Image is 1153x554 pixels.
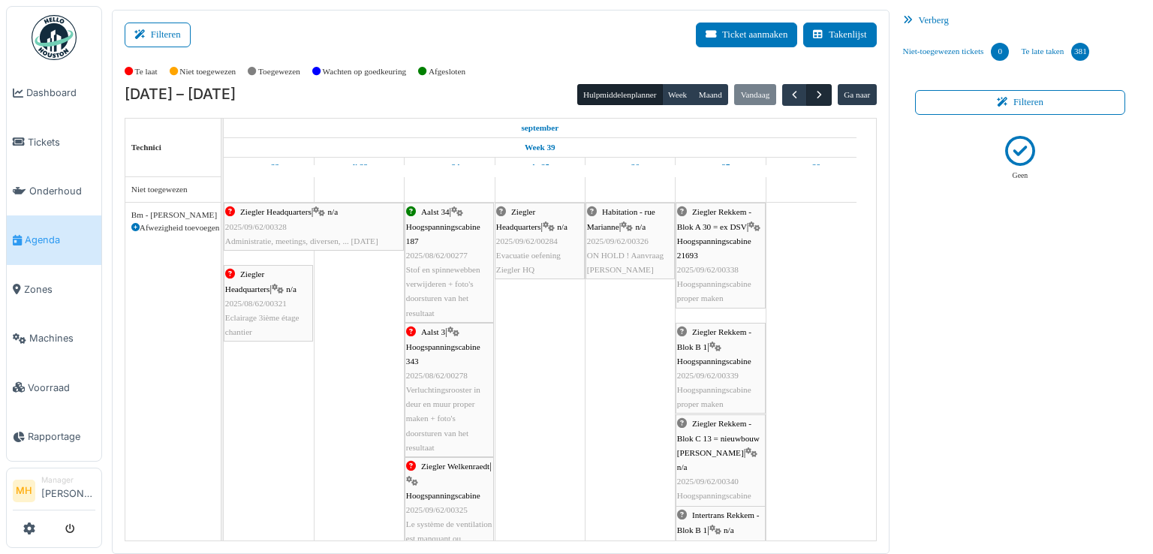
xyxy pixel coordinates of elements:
div: Afwezigheid toevoegen [131,221,215,234]
button: Week [662,84,694,105]
span: 2025/08/62/00312 [677,540,739,549]
button: Maand [692,84,728,105]
a: 28 september 2025 [799,158,825,176]
div: | [587,205,673,277]
span: Ziegler Rekkem - Blok A 30 = ex DSV [677,207,751,230]
span: 2025/08/62/00278 [406,371,468,380]
div: Niet toegewezen [131,183,215,196]
span: Agenda [25,233,95,247]
span: 2025/08/62/00277 [406,251,468,260]
div: Bm - [PERSON_NAME] [131,209,215,221]
button: Vandaag [734,84,775,105]
div: | [677,417,764,517]
div: | [496,205,583,277]
a: 24 september 2025 [435,158,464,176]
label: Niet toegewezen [179,65,236,78]
a: Week 39 [521,138,559,157]
span: Ziegler Rekkem - Blok B 1 [677,327,751,351]
a: 22 september 2025 [517,119,562,137]
span: n/a [557,222,567,231]
span: ON HOLD ! Aanvraag [PERSON_NAME] [587,251,664,274]
span: Zones [24,282,95,297]
div: | [677,325,764,411]
span: Ziegler Headquarters [496,207,541,230]
span: Tickets [28,135,95,149]
span: 2025/09/62/00325 [406,505,468,514]
span: Onderhoud [29,184,95,198]
span: Machines [29,331,95,345]
a: 25 september 2025 [526,158,553,176]
a: Dashboard [7,68,101,117]
span: Hoogspanningscabine [677,357,751,366]
button: Ticket aanmaken [696,23,797,47]
div: 381 [1071,43,1089,61]
span: Aalst 34 [421,207,450,216]
button: Filteren [125,23,191,47]
a: Niet-toegewezen tickets [897,32,1016,72]
label: Toegewezen [258,65,300,78]
label: Wachten op goedkeuring [323,65,407,78]
a: MH Manager[PERSON_NAME] [13,474,95,510]
a: 27 september 2025 [708,158,734,176]
span: Intertrans Rekkem - Blok B 1 [677,510,760,534]
button: Ga naar [838,84,877,105]
span: n/a [677,462,688,471]
span: Hoogspanningscabine [406,491,480,500]
li: [PERSON_NAME] [41,474,95,507]
div: | [677,205,764,306]
button: Volgende [806,84,831,106]
button: Takenlijst [803,23,876,47]
span: Rapportage [28,429,95,444]
div: Verberg [897,10,1144,32]
span: 2025/09/62/00284 [496,236,558,245]
a: Agenda [7,215,101,264]
a: Rapportage [7,412,101,461]
span: 2025/09/62/00339 [677,371,739,380]
a: Tickets [7,117,101,166]
button: Filteren [915,90,1126,115]
span: Verluchtingsrooster in deur en muur proper maken + foto's doorsturen van het resultaat [406,385,480,452]
span: Ziegler Headquarters [240,207,312,216]
span: Hoogspanningscabine proper maken [677,491,751,514]
span: n/a [635,222,646,231]
span: 2025/09/62/00340 [677,477,739,486]
div: | [406,205,492,321]
a: Onderhoud [7,167,101,215]
span: n/a [724,525,734,534]
div: | [406,325,492,455]
div: | [225,267,312,339]
div: 0 [991,43,1009,61]
span: Eclairage 3ième étage chantier [225,313,300,336]
a: Machines [7,314,101,363]
span: 2025/09/62/00326 [587,236,649,245]
button: Vorige [782,84,807,106]
span: n/a [328,207,339,216]
span: Stof en spinnewebben verwijderen + foto's doorsturen van het resultaat [406,265,480,318]
span: Habitation - rue Marianne [587,207,655,230]
span: 2025/08/62/00321 [225,299,287,308]
div: | [225,205,402,248]
div: Manager [41,474,95,486]
p: Geen [1013,170,1028,182]
span: Hoogspanningscabine 21693 [677,236,751,260]
span: 2025/09/62/00338 [677,265,739,274]
img: Badge_color-CXgf-gQk.svg [32,15,77,60]
button: Hulpmiddelenplanner [577,84,663,105]
span: Hoogspanningscabine proper maken [677,279,751,303]
a: 26 september 2025 [618,158,643,176]
span: n/a [286,285,297,294]
span: Technici [131,143,161,152]
span: Evacuatie oefening Ziegler HQ [496,251,561,274]
a: Voorraad [7,363,101,411]
span: Ziegler Welkenraedt [421,462,489,471]
span: Ziegler Headquarters [225,269,270,293]
span: 2025/09/62/00328 [225,222,287,231]
label: Afgesloten [429,65,465,78]
span: Voorraad [28,381,95,395]
span: Dashboard [26,86,95,100]
span: Ziegler Rekkem - Blok C 13 = nieuwbouw [PERSON_NAME] [677,419,760,456]
span: Hoogspanningscabine 187 [406,222,480,245]
a: Te late taken [1015,32,1095,72]
label: Te laat [135,65,158,78]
